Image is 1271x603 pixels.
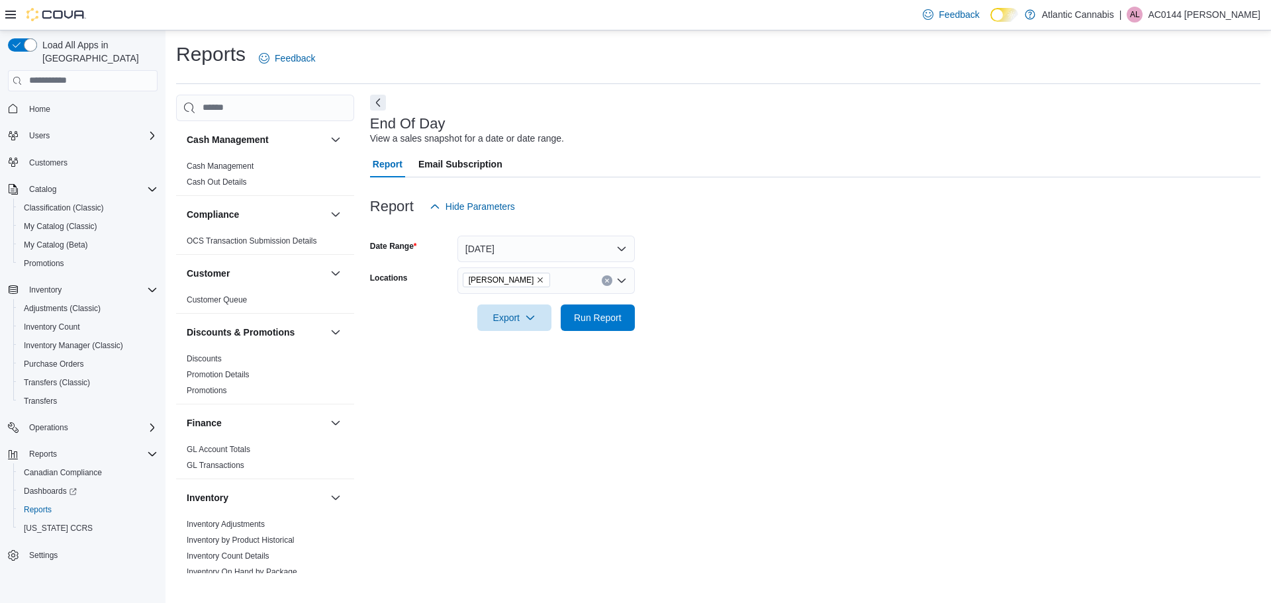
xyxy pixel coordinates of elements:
[446,200,515,213] span: Hide Parameters
[24,154,158,171] span: Customers
[13,392,163,410] button: Transfers
[37,38,158,65] span: Load All Apps in [GEOGRAPHIC_DATA]
[19,483,82,499] a: Dashboards
[29,104,50,115] span: Home
[602,275,612,286] button: Clear input
[13,217,163,236] button: My Catalog (Classic)
[24,240,88,250] span: My Catalog (Beta)
[1148,7,1260,23] p: AC0144 [PERSON_NAME]
[616,275,627,286] button: Open list of options
[19,255,70,271] a: Promotions
[328,415,344,431] button: Finance
[19,218,158,234] span: My Catalog (Classic)
[24,359,84,369] span: Purchase Orders
[24,377,90,388] span: Transfers (Classic)
[187,161,254,171] span: Cash Management
[561,304,635,331] button: Run Report
[187,386,227,395] a: Promotions
[24,504,52,515] span: Reports
[24,128,158,144] span: Users
[19,338,128,353] a: Inventory Manager (Classic)
[574,311,622,324] span: Run Report
[13,299,163,318] button: Adjustments (Classic)
[187,133,269,146] h3: Cash Management
[370,199,414,214] h3: Report
[3,445,163,463] button: Reports
[29,449,57,459] span: Reports
[424,193,520,220] button: Hide Parameters
[19,375,95,391] a: Transfers (Classic)
[19,465,107,481] a: Canadian Compliance
[24,446,158,462] span: Reports
[187,461,244,470] a: GL Transactions
[19,301,106,316] a: Adjustments (Classic)
[19,237,158,253] span: My Catalog (Beta)
[187,236,317,246] span: OCS Transaction Submission Details
[187,445,250,454] a: GL Account Totals
[24,101,56,117] a: Home
[29,550,58,561] span: Settings
[24,523,93,533] span: [US_STATE] CCRS
[24,181,158,197] span: Catalog
[24,420,158,436] span: Operations
[19,465,158,481] span: Canadian Compliance
[187,208,239,221] h3: Compliance
[24,340,123,351] span: Inventory Manager (Classic)
[187,177,247,187] span: Cash Out Details
[187,567,297,577] span: Inventory On Hand by Package
[328,490,344,506] button: Inventory
[24,101,158,117] span: Home
[8,94,158,600] nav: Complex example
[24,547,158,563] span: Settings
[19,200,109,216] a: Classification (Classic)
[13,355,163,373] button: Purchase Orders
[19,356,158,372] span: Purchase Orders
[370,241,417,252] label: Date Range
[13,463,163,482] button: Canadian Compliance
[19,520,98,536] a: [US_STATE] CCRS
[13,236,163,254] button: My Catalog (Beta)
[19,520,158,536] span: Washington CCRS
[187,354,222,363] a: Discounts
[13,482,163,500] a: Dashboards
[187,444,250,455] span: GL Account Totals
[254,45,320,71] a: Feedback
[29,285,62,295] span: Inventory
[373,151,402,177] span: Report
[187,326,325,339] button: Discounts & Promotions
[24,547,63,563] a: Settings
[463,273,551,287] span: Bay Roberts
[1119,7,1122,23] p: |
[1130,7,1140,23] span: AL
[328,265,344,281] button: Customer
[13,254,163,273] button: Promotions
[176,41,246,68] h1: Reports
[187,416,222,430] h3: Finance
[370,132,564,146] div: View a sales snapshot for a date or date range.
[187,133,325,146] button: Cash Management
[29,184,56,195] span: Catalog
[24,155,73,171] a: Customers
[187,535,295,545] a: Inventory by Product Historical
[275,52,315,65] span: Feedback
[1042,7,1114,23] p: Atlantic Cannabis
[24,322,80,332] span: Inventory Count
[485,304,543,331] span: Export
[328,132,344,148] button: Cash Management
[19,393,62,409] a: Transfers
[13,318,163,336] button: Inventory Count
[187,326,295,339] h3: Discounts & Promotions
[3,180,163,199] button: Catalog
[3,545,163,565] button: Settings
[19,502,158,518] span: Reports
[24,446,62,462] button: Reports
[187,551,269,561] a: Inventory Count Details
[176,351,354,404] div: Discounts & Promotions
[19,375,158,391] span: Transfers (Classic)
[187,369,250,380] span: Promotion Details
[24,282,67,298] button: Inventory
[19,393,158,409] span: Transfers
[370,116,446,132] h3: End Of Day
